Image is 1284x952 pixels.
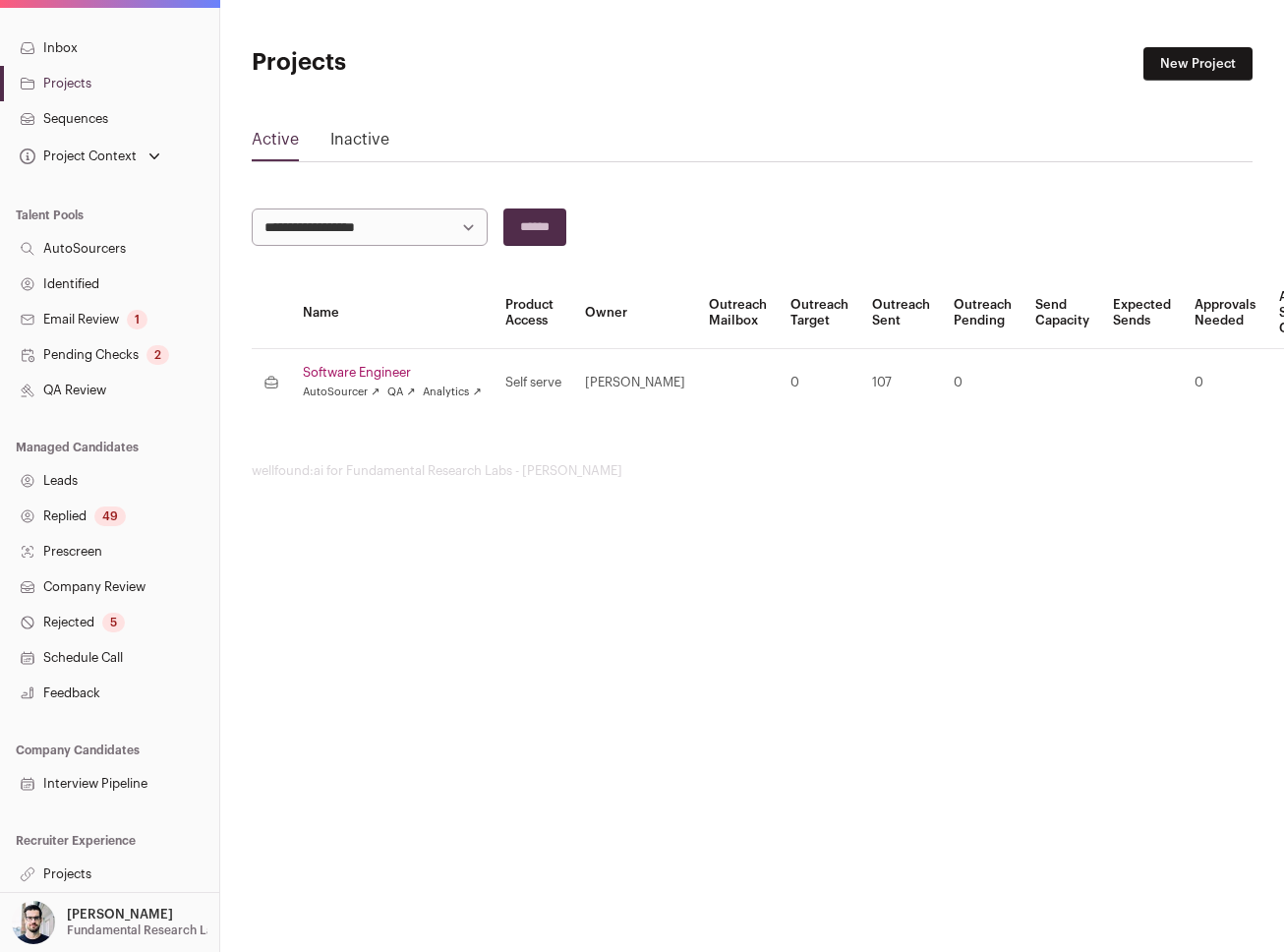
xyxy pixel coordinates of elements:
div: 2 [146,345,169,365]
a: AutoSourcer ↗ [303,385,379,400]
a: Inactive [330,128,389,159]
th: Outreach Target [779,277,860,349]
td: [PERSON_NAME] [573,349,697,417]
p: [PERSON_NAME] [67,907,173,922]
img: 10051957-medium_jpg [12,901,55,944]
a: Analytics ↗ [423,385,481,400]
p: Fundamental Research Labs [67,922,227,938]
th: Send Capacity [1023,277,1101,349]
a: New Project [1143,47,1253,81]
td: 0 [779,349,860,417]
th: Outreach Mailbox [697,277,779,349]
th: Expected Sends [1101,277,1183,349]
th: Owner [573,277,697,349]
th: Approvals Needed [1183,277,1267,349]
a: QA ↗ [387,385,415,400]
div: Project Context [16,149,137,164]
button: Open dropdown [16,143,164,170]
th: Name [291,277,494,349]
div: 5 [102,613,125,632]
h1: Projects [252,47,585,79]
th: Outreach Sent [860,277,942,349]
div: Self serve [505,375,561,390]
a: Active [252,128,299,159]
a: Software Engineer [303,365,482,381]
div: 1 [127,310,147,329]
div: 49 [94,506,126,526]
button: Open dropdown [8,901,211,944]
td: 0 [1183,349,1267,417]
td: 0 [942,349,1023,417]
td: 107 [860,349,942,417]
th: Product Access [494,277,573,349]
footer: wellfound:ai for Fundamental Research Labs - [PERSON_NAME] [252,463,1253,479]
th: Outreach Pending [942,277,1023,349]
